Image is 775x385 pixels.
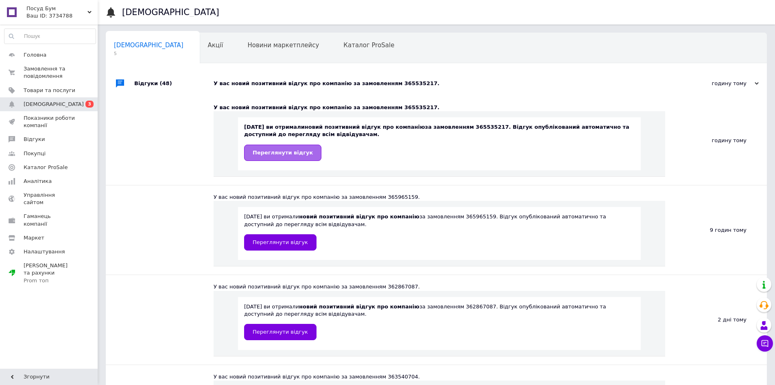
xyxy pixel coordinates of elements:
b: новий позитивний відгук про компанію [299,304,419,310]
div: У вас новий позитивний відгук про компанію за замовленням 365535217. [214,104,665,111]
span: Налаштування [24,248,65,255]
div: [DATE] ви отримали за замовленням 362867087. Відгук опублікований автоматично та доступний до пер... [244,303,635,340]
div: Ваш ID: 3734788 [26,12,98,20]
span: Акції [208,42,223,49]
div: 9 годин тому [665,185,767,275]
a: Переглянути відгук [244,324,317,340]
span: Маркет [24,234,44,242]
span: Переглянути відгук [253,239,308,245]
span: 5 [114,51,183,57]
span: Каталог ProSale [24,164,68,171]
button: Чат з покупцем [757,335,773,352]
div: У вас новий позитивний відгук про компанію за замовленням 363540704. [214,373,665,381]
div: [DATE] ви отримали за замовленням 365965159. Відгук опублікований автоматично та доступний до пер... [244,213,635,250]
span: Аналітика [24,178,52,185]
input: Пошук [4,29,96,44]
div: 2 дні тому [665,275,767,364]
div: Відгуки [134,71,214,96]
a: Переглянути відгук [244,234,317,251]
div: годину тому [665,96,767,185]
span: Головна [24,51,46,59]
span: Посуд Бум [26,5,87,12]
span: Каталог ProSale [343,42,394,49]
span: [PERSON_NAME] та рахунки [24,262,75,284]
div: У вас новий позитивний відгук про компанію за замовленням 362867087. [214,283,665,290]
div: Prom топ [24,277,75,284]
b: новий позитивний відгук про компанію [305,124,425,130]
span: [DEMOGRAPHIC_DATA] [24,101,84,108]
span: Гаманець компанії [24,213,75,227]
h1: [DEMOGRAPHIC_DATA] [122,7,219,17]
span: Товари та послуги [24,87,75,94]
a: Переглянути відгук [244,145,321,161]
div: [DATE] ви отримали за замовленням 365535217. Відгук опублікований автоматично та доступний до пер... [244,123,635,161]
span: (48) [160,80,172,86]
div: У вас новий позитивний відгук про компанію за замовленням 365965159. [214,194,665,201]
span: Переглянути відгук [253,329,308,335]
div: У вас новий позитивний відгук про компанію за замовленням 365535217. [214,80,677,87]
span: Покупці [24,150,46,157]
span: Новини маркетплейсу [247,42,319,49]
span: Показники роботи компанії [24,114,75,129]
span: Замовлення та повідомлення [24,65,75,80]
span: [DEMOGRAPHIC_DATA] [114,42,183,49]
span: Відгуки [24,136,45,143]
div: годину тому [677,80,759,87]
span: Управління сайтом [24,191,75,206]
b: новий позитивний відгук про компанію [299,213,419,220]
span: 3 [85,101,94,108]
span: Переглянути відгук [253,150,313,156]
